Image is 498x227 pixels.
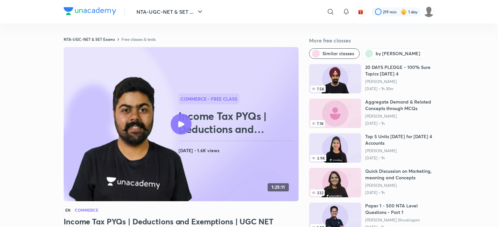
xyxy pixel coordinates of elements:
a: [PERSON_NAME] [365,148,434,154]
span: 7.5K [310,86,326,92]
h4: Commerce [75,208,98,212]
a: Company Logo [64,7,116,17]
span: by Raghav Wadhwa [376,50,420,57]
span: 7.1K [310,120,325,127]
h6: Paper 1 - 500 NTA Level Questions - Part 1 [365,203,434,216]
p: [DATE] • 1h [365,121,434,126]
span: EN [64,206,72,214]
a: NTA-UGC-NET & SET Exams [64,37,115,42]
span: 332 [310,189,325,196]
a: [PERSON_NAME] [365,79,434,84]
h6: Aggregate Demand & Related Concepts through MCQs [365,99,434,112]
h5: More free classes [309,37,434,44]
a: [PERSON_NAME] Shivalingam [365,218,434,223]
img: streak [400,8,407,15]
span: Similar classes [322,50,354,57]
img: Company Logo [64,7,116,15]
a: Free classes & tests [121,37,156,42]
button: by Raghav Wadhwa [362,48,426,59]
h6: Quick Discussion on Marketing, meaning and Concepts [365,168,434,181]
h3: Income Tax PYQs | Deductions and Exemptions | UGC NET [64,216,299,227]
a: [PERSON_NAME] [365,114,434,119]
button: NTA-UGC-NET & SET ... [132,5,208,18]
img: TARUN [423,6,434,17]
button: avatar [355,7,366,17]
a: [PERSON_NAME] [365,183,434,188]
p: [DATE] • 1h [365,155,434,161]
span: 3.9K [310,155,326,161]
button: Similar classes [309,48,360,59]
h6: 20 DAYS PLEDGE - 100% Sure Topics [DATE] 4 [365,64,434,77]
h6: Top 5 Units [DATE] for [DATE] 4 Accounts [365,133,434,146]
img: avatar [358,9,364,15]
p: [DATE] • 1h 30m [365,86,434,91]
h4: 1:25:11 [272,185,285,190]
h2: Income Tax PYQs | Deductions and Exemptions | UGC NET [179,109,296,136]
p: [DATE] • 1h [365,190,434,195]
h4: [DATE] • 1.6K views [179,146,296,155]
